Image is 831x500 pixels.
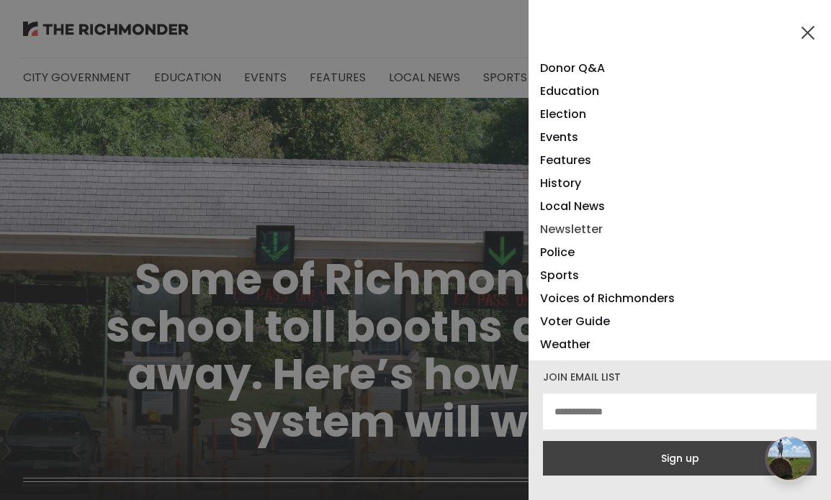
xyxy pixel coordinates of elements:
a: Weather [540,336,590,353]
a: Sports [540,267,579,283]
a: Newsletter [540,221,603,237]
a: Donor Q&A [540,60,605,76]
a: Features [540,152,591,168]
button: Sign up [543,441,817,476]
a: History [540,175,581,191]
a: Voter Guide [540,313,610,329]
a: Local News [540,198,605,214]
a: Voices of Richmonders [540,290,675,306]
a: Election [540,106,586,122]
a: Police [540,244,575,260]
a: Events [540,129,578,145]
a: Education [540,83,599,99]
div: Join email list [543,372,817,382]
iframe: portal-trigger [755,429,831,500]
